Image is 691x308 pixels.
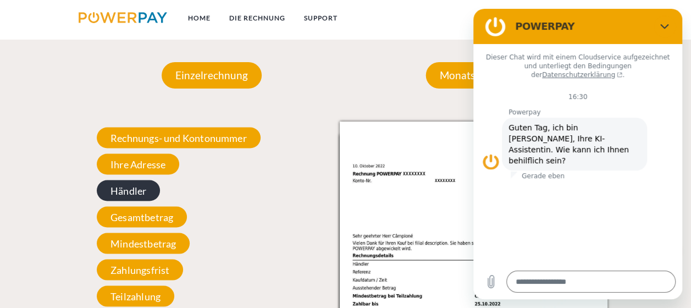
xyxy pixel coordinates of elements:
[162,62,262,89] p: Einzelrechnung
[97,206,187,227] span: Gesamtbetrag
[97,285,174,306] span: Teilzahlung
[97,127,261,148] span: Rechnungs- und Kontonummer
[556,8,590,28] a: agb
[425,62,533,89] p: Monatsrechnung
[97,259,183,280] span: Zahlungsfrist
[295,8,347,28] a: SUPPORT
[97,233,190,254] span: Mindestbetrag
[220,8,295,28] a: DIE RECHNUNG
[97,153,179,174] span: Ihre Adresse
[179,8,220,28] a: Home
[473,9,682,299] iframe: Messaging-Fenster
[79,12,167,23] img: logo-powerpay.svg
[97,180,160,201] span: Händler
